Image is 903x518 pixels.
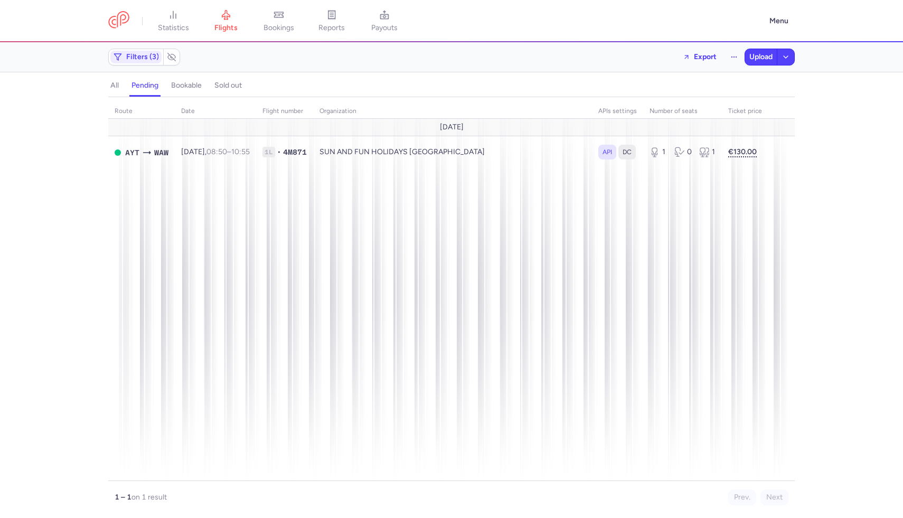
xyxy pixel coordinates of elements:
span: – [206,147,250,156]
span: payouts [371,23,398,33]
span: reports [318,23,345,33]
span: OPEN [115,149,121,156]
th: number of seats [643,103,722,119]
th: date [175,103,256,119]
button: Prev. [728,489,756,505]
a: CitizenPlane red outlined logo [108,11,129,31]
span: Export [694,53,717,61]
th: route [108,103,175,119]
h4: bookable [171,81,202,90]
button: Filters (3) [109,49,163,65]
strong: 1 – 1 [115,493,131,502]
span: • [277,147,281,157]
h4: all [110,81,119,90]
td: SUN AND FUN HOLIDAYS [GEOGRAPHIC_DATA] [313,136,592,168]
span: 1L [262,147,275,157]
span: Filters (3) [126,53,159,61]
span: bookings [264,23,294,33]
span: [DATE] [440,123,464,131]
th: APIs settings [592,103,643,119]
time: 10:55 [231,147,250,156]
span: 4M871 [283,147,307,157]
div: 1 [699,147,716,157]
span: statistics [158,23,189,33]
span: API [603,147,612,157]
a: flights [200,10,252,33]
a: payouts [358,10,411,33]
button: Export [676,49,723,65]
a: statistics [147,10,200,33]
th: Flight number [256,103,313,119]
span: Upload [749,53,773,61]
span: [DATE], [181,147,250,156]
strong: €130.00 [728,147,757,156]
div: 0 [674,147,691,157]
button: Upload [745,49,777,65]
span: Antalya, Antalya, Turkey [125,147,139,158]
button: Menu [763,11,795,31]
h4: pending [131,81,158,90]
span: Frederic Chopin, Warsaw, Poland [154,147,168,158]
button: Next [760,489,788,505]
span: DC [623,147,632,157]
a: bookings [252,10,305,33]
a: reports [305,10,358,33]
span: on 1 result [131,493,167,502]
span: flights [214,23,238,33]
h4: sold out [214,81,242,90]
th: Ticket price [722,103,768,119]
div: 1 [650,147,666,157]
time: 08:50 [206,147,227,156]
th: organization [313,103,592,119]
